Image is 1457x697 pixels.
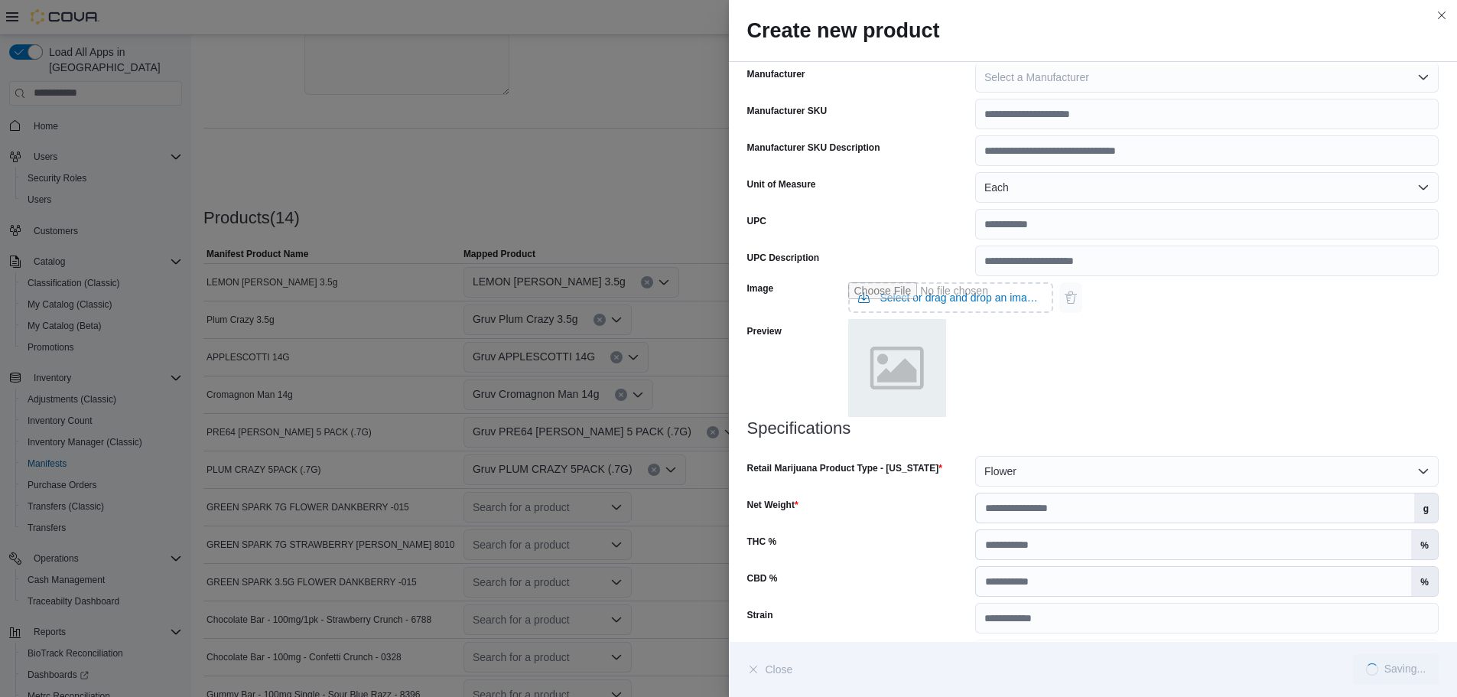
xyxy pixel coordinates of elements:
button: LoadingSaving... [1353,654,1439,685]
span: Select a Manufacturer [984,71,1089,83]
button: Each [975,172,1439,203]
label: % [1411,567,1438,596]
label: UPC Description [747,252,820,264]
label: Manufacturer [747,68,805,80]
label: THC % [747,536,777,548]
label: Unit of Measure [747,178,816,191]
label: Preview [747,325,782,337]
label: Manufacturer SKU [747,105,828,117]
label: Image [747,282,774,295]
button: Select a Manufacturer [975,62,1439,93]
label: UPC [747,215,766,227]
label: g [1414,493,1438,523]
h3: Specifications [747,419,1439,438]
label: Net Weight [747,499,798,511]
span: Loading [1366,663,1378,676]
div: Saving... [1384,663,1426,676]
h2: Create new product [747,18,1439,43]
label: Strain [747,609,773,621]
input: Use aria labels when no actual label is in use [848,282,1053,313]
label: CBD % [747,572,778,585]
button: Close [747,654,793,685]
button: Close this dialog [1433,6,1451,24]
span: Close [766,662,793,677]
label: Retail Marijuana Product Type - [US_STATE] [747,462,942,474]
button: Flower [975,456,1439,487]
label: Manufacturer SKU Description [747,142,880,154]
img: placeholder.png [848,319,946,417]
label: % [1411,530,1438,559]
